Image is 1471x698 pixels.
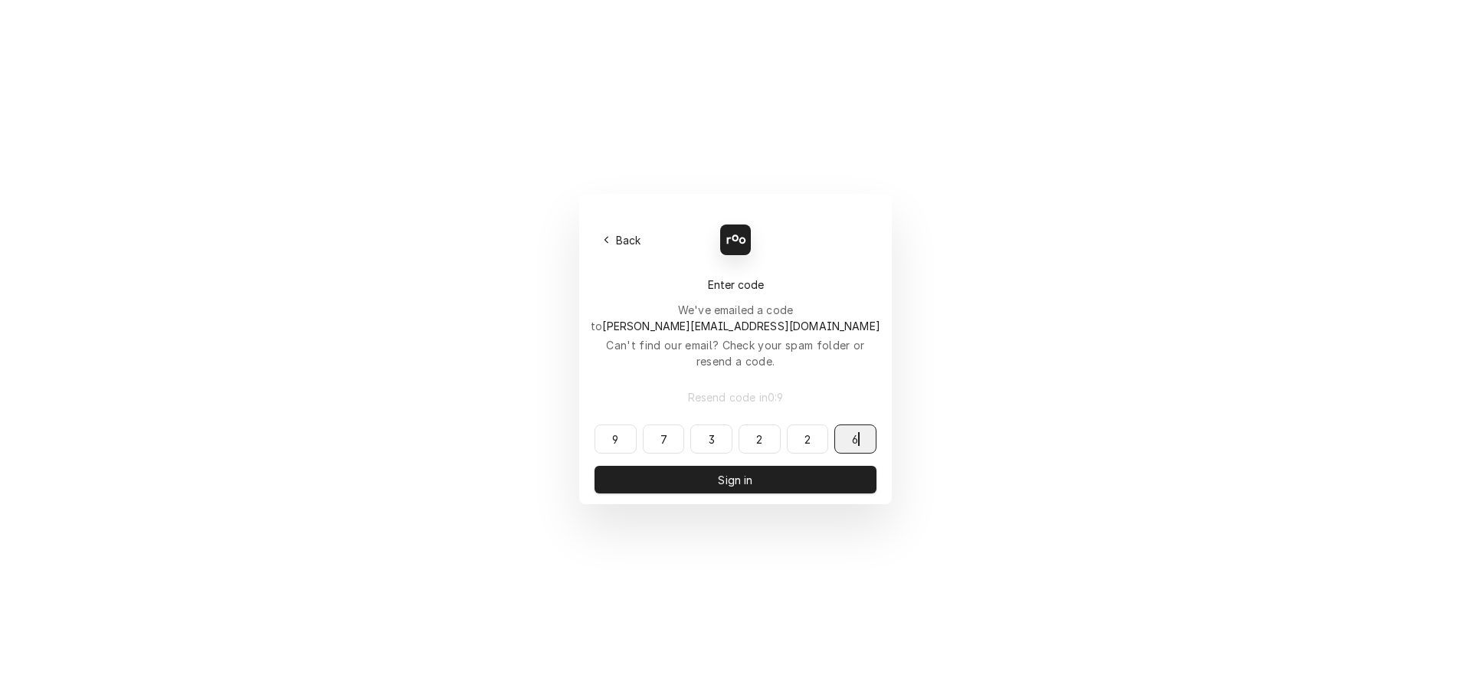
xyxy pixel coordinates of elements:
button: Sign in [595,466,876,493]
span: Back [613,232,644,248]
div: Can't find our email? Check your spam folder or resend a code. [595,337,876,369]
button: Back [595,229,650,251]
span: Resend code in 0 : 9 [685,389,787,405]
span: [PERSON_NAME][EMAIL_ADDRESS][DOMAIN_NAME] [602,320,880,333]
div: Enter code [595,277,876,293]
button: Resend code in0:9 [595,383,876,411]
span: Sign in [715,472,755,488]
span: to [591,320,880,333]
div: We've emailed a code [591,302,880,334]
